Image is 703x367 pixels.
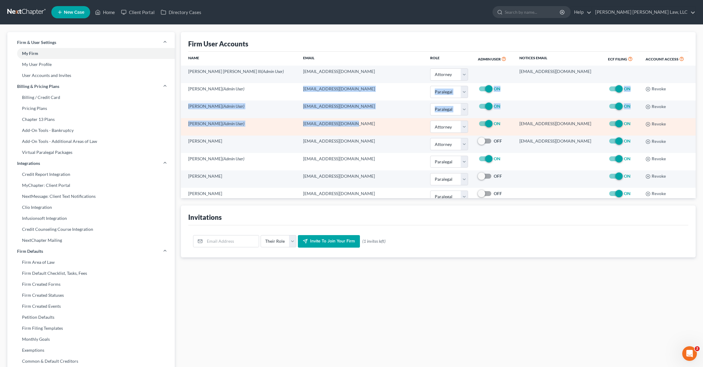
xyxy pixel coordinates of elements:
a: Firm Default Checklist, Tasks, Fees [7,268,175,279]
span: (Admin User) [222,104,244,109]
th: Name [181,52,298,66]
a: Credit Counseling Course Integration [7,224,175,235]
th: Notices Email [514,52,603,66]
a: Integrations [7,158,175,169]
strong: OFF [494,191,502,196]
th: Email [298,52,425,66]
td: [EMAIL_ADDRESS][DOMAIN_NAME] [298,83,425,100]
button: Revoke [646,104,666,109]
strong: OFF [494,173,502,179]
td: [EMAIL_ADDRESS][DOMAIN_NAME] [298,188,425,205]
td: [PERSON_NAME] [181,100,298,118]
strong: ON [624,86,631,91]
a: My User Profile [7,59,175,70]
a: Virtual Paralegal Packages [7,147,175,158]
a: Billing / Credit Card [7,92,175,103]
button: Revoke [646,122,666,127]
td: [EMAIL_ADDRESS][DOMAIN_NAME] [298,100,425,118]
strong: ON [624,173,631,179]
a: Firm Created Events [7,301,175,312]
a: Firm Filing Templates [7,323,175,334]
td: [PERSON_NAME] [181,188,298,205]
a: Petition Defaults [7,312,175,323]
button: Revoke [646,191,666,196]
span: (Admin User) [222,86,244,91]
td: [EMAIL_ADDRESS][DOMAIN_NAME] [298,170,425,188]
strong: ON [494,156,500,161]
td: [EMAIL_ADDRESS][DOMAIN_NAME] [298,118,425,136]
span: 2 [695,346,700,351]
span: Invite to join your firm [310,239,355,244]
td: [PERSON_NAME] [181,118,298,136]
span: Firm & User Settings [17,39,56,45]
strong: ON [624,191,631,196]
button: Revoke [646,157,666,162]
iframe: Intercom live chat [682,346,697,361]
td: [EMAIL_ADDRESS][DOMAIN_NAME] [514,136,603,153]
button: Revoke [646,174,666,179]
a: Firm Area of Law [7,257,175,268]
td: [PERSON_NAME] [PERSON_NAME] III [181,66,298,83]
a: Firm Created Statuses [7,290,175,301]
strong: ON [624,104,631,109]
span: Admin User [478,57,501,61]
span: (Admin User) [222,121,244,126]
button: Revoke [646,139,666,144]
a: Help [571,7,591,18]
a: Client Portal [118,7,158,18]
span: Integrations [17,160,40,166]
td: [EMAIL_ADDRESS][DOMAIN_NAME] [298,136,425,153]
a: Firm Defaults [7,246,175,257]
span: Account Access [646,57,679,61]
a: Add-On Tools - Additional Areas of Law [7,136,175,147]
span: New Case [64,10,84,15]
a: Firm Created Forms [7,279,175,290]
strong: ON [624,121,631,126]
a: Firm & User Settings [7,37,175,48]
a: Infusionsoft Integration [7,213,175,224]
a: Monthly Goals [7,334,175,345]
span: Firm Defaults [17,248,43,254]
strong: OFF [494,138,502,144]
span: (Admin User) [222,156,244,161]
div: Firm User Accounts [188,39,248,48]
span: (Admin User) [262,69,284,74]
input: Email Address [205,235,259,247]
strong: ON [494,86,500,91]
strong: ON [494,121,500,126]
a: Billing & Pricing Plans [7,81,175,92]
td: [PERSON_NAME] [181,136,298,153]
a: NextMessage: Client Text Notifications [7,191,175,202]
strong: ON [494,104,500,109]
td: [PERSON_NAME] [181,153,298,170]
a: Chapter 13 Plans [7,114,175,125]
input: Search by name... [505,6,561,18]
a: User Accounts and Invites [7,70,175,81]
a: MyChapter: Client Portal [7,180,175,191]
div: Invitations [188,213,222,222]
td: [EMAIL_ADDRESS][DOMAIN_NAME] [514,66,603,83]
a: My Firm [7,48,175,59]
td: [EMAIL_ADDRESS][DOMAIN_NAME] [298,153,425,170]
span: Billing & Pricing Plans [17,83,59,89]
a: Add-On Tools - Bankruptcy [7,125,175,136]
a: [PERSON_NAME] [PERSON_NAME] Law, LLC [592,7,695,18]
span: (1 invites left) [362,238,386,244]
a: Home [92,7,118,18]
button: Invite to join your firm [298,235,360,248]
td: [EMAIL_ADDRESS][DOMAIN_NAME] [298,66,425,83]
td: [EMAIL_ADDRESS][DOMAIN_NAME] [514,118,603,136]
a: Clio Integration [7,202,175,213]
a: Directory Cases [158,7,204,18]
td: [PERSON_NAME] [181,83,298,100]
a: Credit Report Integration [7,169,175,180]
span: ECF Filing [608,57,627,61]
a: Pricing Plans [7,103,175,114]
th: Role [425,52,473,66]
a: Exemptions [7,345,175,356]
button: Revoke [646,87,666,92]
strong: ON [624,138,631,144]
a: NextChapter Mailing [7,235,175,246]
a: Common & Default Creditors [7,356,175,367]
strong: ON [624,156,631,161]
